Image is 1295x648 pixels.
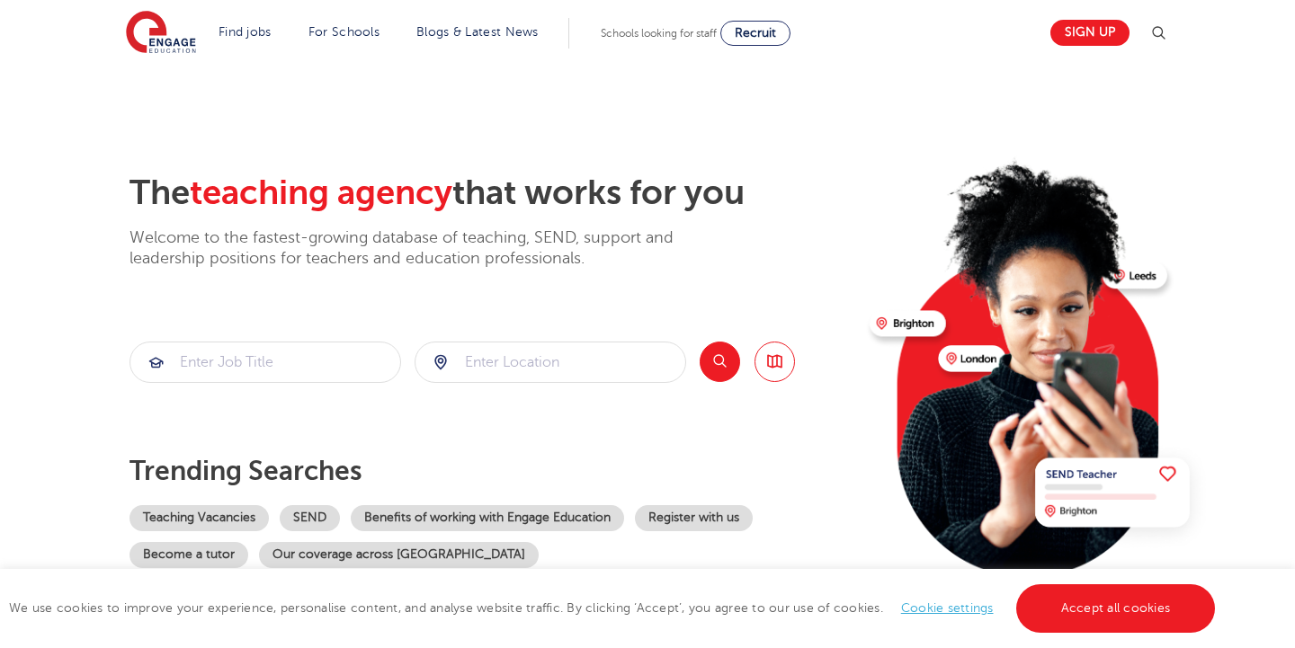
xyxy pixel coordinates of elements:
a: Accept all cookies [1016,584,1216,633]
button: Search [700,342,740,382]
span: teaching agency [190,173,452,212]
span: Schools looking for staff [601,27,717,40]
a: For Schools [308,25,380,39]
a: Blogs & Latest News [416,25,539,39]
span: Recruit [735,26,776,40]
a: Recruit [720,21,790,46]
p: Welcome to the fastest-growing database of teaching, SEND, support and leadership positions for t... [129,227,723,270]
span: We use cookies to improve your experience, personalise content, and analyse website traffic. By c... [9,601,1219,615]
input: Submit [130,342,400,382]
a: Register with us [635,505,753,531]
a: Sign up [1050,20,1130,46]
a: Our coverage across [GEOGRAPHIC_DATA] [259,542,539,568]
a: Cookie settings [901,601,994,615]
p: Trending searches [129,455,855,487]
input: Submit [415,342,685,382]
div: Submit [415,342,686,383]
a: Become a tutor [129,542,248,568]
a: Find jobs [219,25,272,39]
h2: The that works for you [129,173,855,214]
div: Submit [129,342,401,383]
img: Engage Education [126,11,196,56]
a: Benefits of working with Engage Education [351,505,624,531]
a: SEND [280,505,340,531]
a: Teaching Vacancies [129,505,269,531]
